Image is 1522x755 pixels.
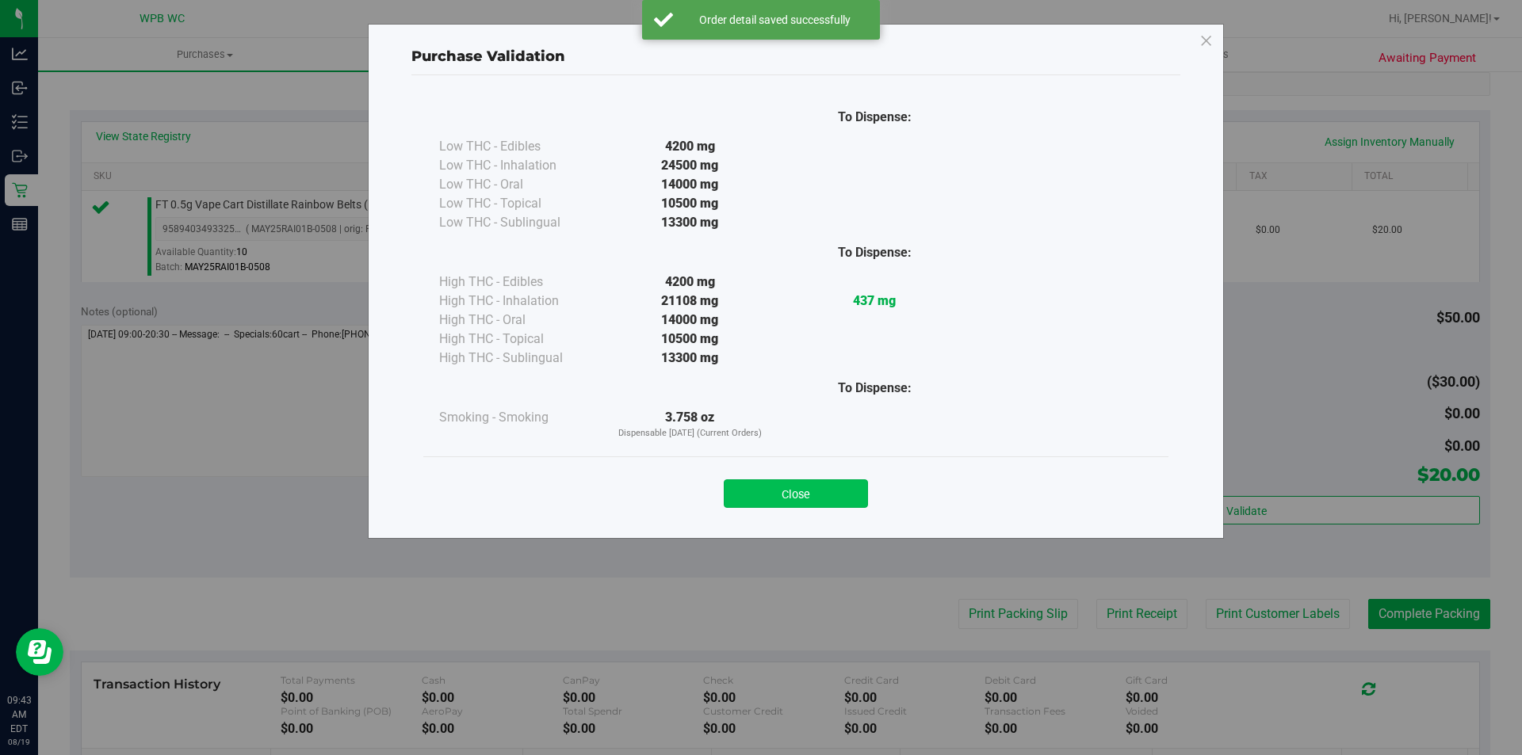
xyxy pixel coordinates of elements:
div: High THC - Sublingual [439,349,598,368]
div: 3.758 oz [598,408,782,440]
button: Close [724,479,868,508]
div: 24500 mg [598,156,782,175]
div: High THC - Inhalation [439,292,598,311]
div: High THC - Topical [439,330,598,349]
div: Low THC - Inhalation [439,156,598,175]
div: Low THC - Oral [439,175,598,194]
div: Low THC - Sublingual [439,213,598,232]
div: To Dispense: [782,243,967,262]
iframe: Resource center [16,628,63,676]
div: 21108 mg [598,292,782,311]
div: 10500 mg [598,330,782,349]
p: Dispensable [DATE] (Current Orders) [598,427,782,440]
span: Purchase Validation [411,48,565,65]
div: High THC - Oral [439,311,598,330]
div: Low THC - Edibles [439,137,598,156]
div: 13300 mg [598,349,782,368]
div: 13300 mg [598,213,782,232]
div: Low THC - Topical [439,194,598,213]
div: 14000 mg [598,311,782,330]
div: Order detail saved successfully [682,12,868,28]
strong: 437 mg [853,293,896,308]
div: 14000 mg [598,175,782,194]
div: Smoking - Smoking [439,408,598,427]
div: 4200 mg [598,137,782,156]
div: High THC - Edibles [439,273,598,292]
div: To Dispense: [782,379,967,398]
div: To Dispense: [782,108,967,127]
div: 10500 mg [598,194,782,213]
div: 4200 mg [598,273,782,292]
